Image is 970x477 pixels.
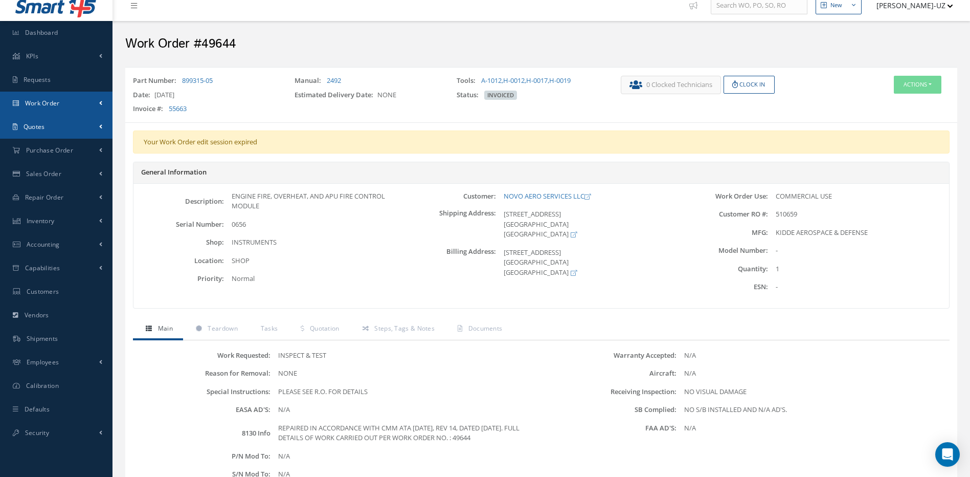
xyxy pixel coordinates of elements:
span: Documents [468,324,503,333]
label: EASA AD'S: [136,406,270,414]
button: Clock In [724,76,775,94]
span: Inventory [27,216,55,225]
label: Work Order Use: [677,192,768,200]
label: FAA AD'S: [542,424,676,432]
span: Capabilities [25,264,60,272]
span: INVOICED [484,91,517,100]
div: N/A [270,405,541,415]
div: [STREET_ADDRESS] [GEOGRAPHIC_DATA] [GEOGRAPHIC_DATA] [496,248,677,278]
div: INSTRUMENTS [224,237,405,248]
label: Part Number: [133,76,181,86]
div: N/A [270,451,541,462]
div: NO VISUAL DAMAGE [676,387,947,397]
button: Actions [894,76,941,94]
label: Billing Address: [405,248,496,278]
span: Shipments [27,334,58,343]
a: H-0019 [549,76,571,85]
span: Customers [27,287,59,296]
a: Documents [445,319,512,340]
div: [DATE] [125,90,287,104]
div: COMMERCIAL USE [768,191,949,202]
div: Normal [224,274,405,284]
label: Receiving Inspection: [542,388,676,396]
a: 2492 [327,76,341,85]
span: Tasks [261,324,278,333]
span: Defaults [25,405,50,414]
a: Teardown [183,319,248,340]
label: Special Instructions: [136,388,270,396]
div: NONE [287,90,448,104]
span: Dashboard [25,28,58,37]
a: Tasks [248,319,288,340]
label: Estimated Delivery Date: [295,90,377,100]
span: 0656 [232,220,246,229]
span: Main [158,324,173,333]
div: New [830,1,842,10]
label: Model Number: [677,247,768,254]
a: H-0012, [503,76,526,85]
span: Repair Order [25,193,64,202]
div: INSPECT & TEST [270,351,541,361]
span: Calibration [26,381,59,390]
a: A-1012, [481,76,503,85]
div: - [768,246,949,256]
a: 55663 [169,104,187,113]
div: PLEASE SEE R.O. FOR DETAILS [270,387,541,397]
label: Quantity: [677,265,768,273]
div: [STREET_ADDRESS] [GEOGRAPHIC_DATA] [GEOGRAPHIC_DATA] [496,209,677,240]
span: Purchase Order [26,146,73,155]
span: Teardown [208,324,237,333]
label: MFG: [677,229,768,236]
label: Work Requested: [136,352,270,359]
div: NO S/B INSTALLED AND N/A AD'S. [676,405,947,415]
span: Accounting [27,240,60,249]
div: ENGINE FIRE, OVERHEAT, AND APU FIRE CONTROL MODULE [224,191,405,211]
a: 899315-05 [182,76,213,85]
label: Customer: [405,192,496,200]
span: Requests [24,75,51,84]
label: ESN: [677,283,768,291]
label: Priority: [133,275,224,283]
label: Warranty Accepted: [542,352,676,359]
a: Steps, Tags & Notes [350,319,445,340]
h5: General Information [141,168,941,177]
a: NOVO AERO SERVICES LLC [504,191,591,201]
label: Invoice #: [133,104,167,114]
div: - [768,282,949,292]
div: 1 [768,264,949,274]
label: Location: [133,257,224,265]
div: Your Work Order edit session expired [133,131,950,154]
div: KIDDE AEROSPACE & DEFENSE [768,228,949,238]
span: Vendors [25,311,49,319]
div: N/A [676,423,947,433]
h2: Work Order #49644 [125,36,957,52]
span: KPIs [26,52,38,60]
span: Employees [27,358,59,366]
div: N/A [676,351,947,361]
label: Date: [133,90,154,100]
span: Steps, Tags & Notes [374,324,435,333]
span: 510659 [776,209,797,219]
label: Reason for Removal: [136,370,270,377]
label: P/N Mod To: [136,452,270,460]
label: Description: [133,198,224,205]
span: 0 Clocked Technicians [646,80,712,90]
span: Quotation [310,324,340,333]
label: Serial Number: [133,221,224,228]
span: Quotes [24,122,45,131]
label: Shop: [133,238,224,246]
div: REPAIRED IN ACCORDANCE WITH CMM ATA [DATE], REV 14, DATED [DATE]. FULL DETAILS OF WORK CARRIED OU... [270,423,541,443]
div: NONE [270,368,541,379]
label: Shipping Address: [405,209,496,240]
label: Customer RO #: [677,210,768,218]
label: 8130 Info [136,429,270,437]
span: Security [25,428,49,437]
a: Quotation [288,319,349,340]
label: Status: [457,90,483,100]
label: Manual: [295,76,325,86]
a: Main [133,319,183,340]
div: SHOP [224,256,405,266]
div: Open Intercom Messenger [935,442,960,467]
label: Tools: [457,76,480,86]
label: Aircraft: [542,370,676,377]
